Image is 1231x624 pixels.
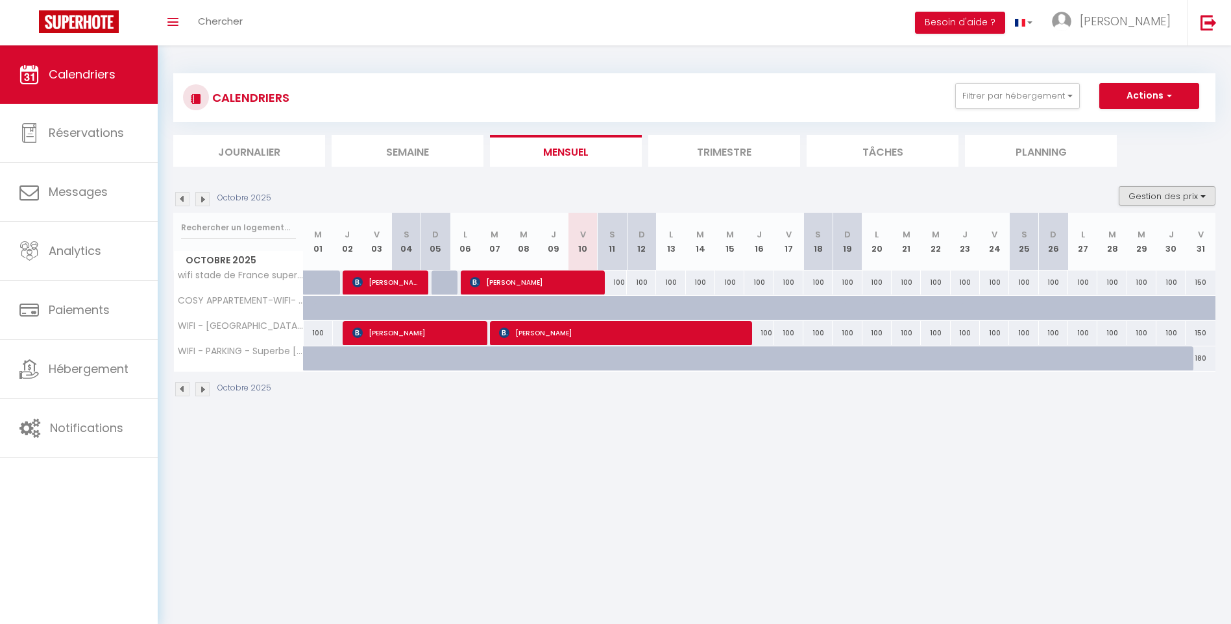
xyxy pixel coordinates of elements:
[932,228,940,241] abbr: M
[50,420,123,436] span: Notifications
[1021,228,1027,241] abbr: S
[217,382,271,394] p: Octobre 2025
[656,213,685,270] th: 13
[892,321,921,345] div: 100
[609,228,615,241] abbr: S
[1186,321,1215,345] div: 150
[744,213,774,270] th: 16
[362,213,391,270] th: 03
[807,135,958,167] li: Tâches
[49,125,124,141] span: Réservations
[744,270,774,294] div: 100
[1009,270,1038,294] div: 100
[1186,270,1215,294] div: 150
[332,135,483,167] li: Semaine
[49,66,116,82] span: Calendriers
[352,320,479,345] span: [PERSON_NAME]
[1127,321,1156,345] div: 100
[1156,321,1186,345] div: 100
[1039,270,1068,294] div: 100
[314,228,322,241] abbr: M
[404,228,409,241] abbr: S
[726,228,734,241] abbr: M
[962,228,968,241] abbr: J
[580,228,586,241] abbr: V
[304,213,333,270] th: 01
[669,228,673,241] abbr: L
[1068,270,1097,294] div: 100
[598,213,627,270] th: 11
[49,302,110,318] span: Paiements
[176,270,306,280] span: wifi stade de France superbe T2 élégant et moderne
[1068,321,1097,345] div: 100
[744,321,774,345] div: 100
[862,321,892,345] div: 100
[844,228,851,241] abbr: D
[774,213,803,270] th: 17
[345,228,350,241] abbr: J
[951,270,980,294] div: 100
[833,270,862,294] div: 100
[774,270,803,294] div: 100
[965,135,1117,167] li: Planning
[198,14,243,28] span: Chercher
[1156,213,1186,270] th: 30
[1156,270,1186,294] div: 100
[1052,12,1071,31] img: ...
[1127,270,1156,294] div: 100
[833,213,862,270] th: 19
[686,213,715,270] th: 14
[803,270,833,294] div: 100
[1081,228,1085,241] abbr: L
[951,321,980,345] div: 100
[627,270,656,294] div: 100
[992,228,997,241] abbr: V
[656,270,685,294] div: 100
[1080,13,1171,29] span: [PERSON_NAME]
[551,228,556,241] abbr: J
[892,270,921,294] div: 100
[173,135,325,167] li: Journalier
[391,213,420,270] th: 04
[875,228,879,241] abbr: L
[1039,321,1068,345] div: 100
[463,228,467,241] abbr: L
[176,296,306,306] span: COSY APPARTEMENT-WIFI- [GEOGRAPHIC_DATA] - BASILIQUE
[757,228,762,241] abbr: J
[862,270,892,294] div: 100
[333,213,362,270] th: 02
[980,213,1009,270] th: 24
[509,213,539,270] th: 08
[696,228,704,241] abbr: M
[686,270,715,294] div: 100
[1009,321,1038,345] div: 100
[715,213,744,270] th: 15
[174,251,303,270] span: Octobre 2025
[176,346,306,356] span: WIFI - PARKING - Superbe [MEDICAL_DATA] Spacieux et Moderne!!!
[217,192,271,204] p: Octobre 2025
[715,270,744,294] div: 100
[1119,186,1215,206] button: Gestion des prix
[1138,228,1145,241] abbr: M
[1201,14,1217,30] img: logout
[304,321,333,345] div: 100
[176,321,306,331] span: WIFI - [GEOGRAPHIC_DATA] - MONSEJOURASAINTDENIS (T2)
[955,83,1080,109] button: Filtrer par hébergement
[1009,213,1038,270] th: 25
[627,213,656,270] th: 12
[499,320,742,345] span: [PERSON_NAME]
[1198,228,1204,241] abbr: V
[181,216,296,239] input: Rechercher un logement...
[1068,213,1097,270] th: 27
[209,83,289,112] h3: CALENDRIERS
[1099,83,1199,109] button: Actions
[786,228,792,241] abbr: V
[921,321,950,345] div: 100
[1097,270,1127,294] div: 100
[903,228,910,241] abbr: M
[815,228,821,241] abbr: S
[598,270,627,294] div: 100
[49,361,128,377] span: Hébergement
[432,228,439,241] abbr: D
[39,10,119,33] img: Super Booking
